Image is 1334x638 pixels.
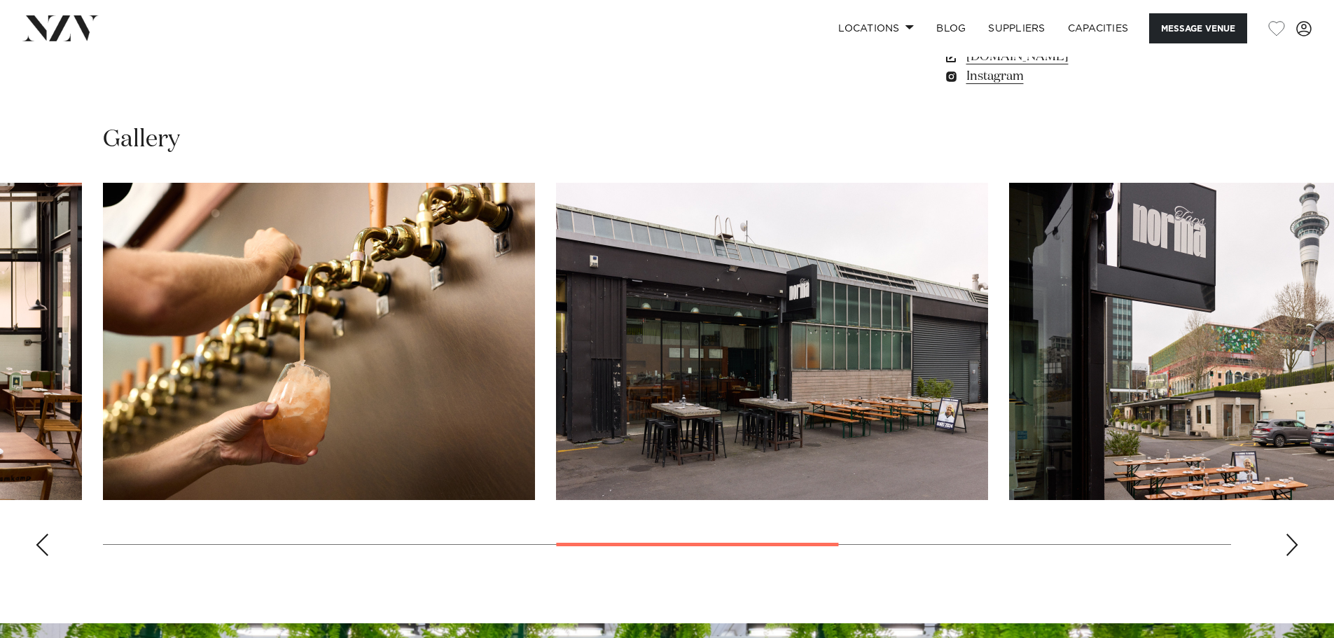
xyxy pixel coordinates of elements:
[103,124,180,155] h2: Gallery
[1057,13,1140,43] a: Capacities
[977,13,1056,43] a: SUPPLIERS
[556,183,988,500] swiper-slide: 6 / 10
[827,13,925,43] a: Locations
[943,67,1172,86] a: Instagram
[925,13,977,43] a: BLOG
[103,183,535,500] swiper-slide: 5 / 10
[1149,13,1247,43] button: Message Venue
[22,15,99,41] img: nzv-logo.png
